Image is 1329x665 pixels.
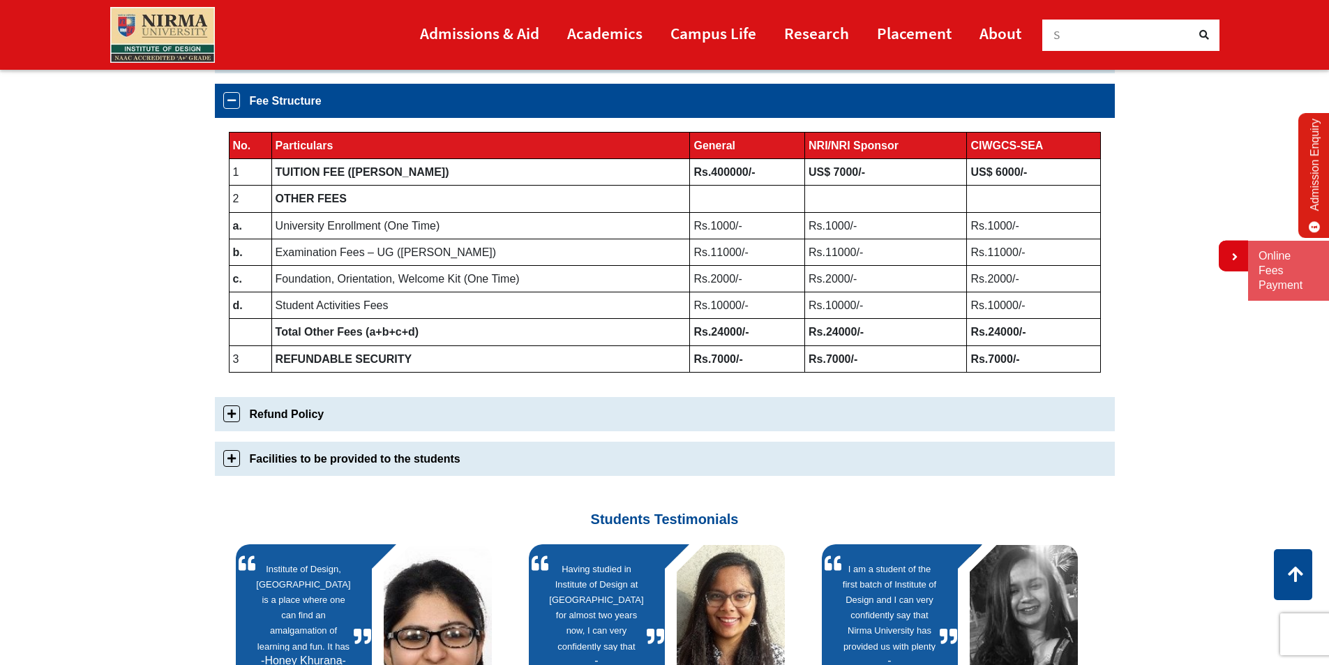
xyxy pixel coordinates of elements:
td: Foundation, Orientation, Welcome Kit (One Time) [271,265,690,292]
td: Rs.10000/- [690,292,805,319]
a: Admissions & Aid [420,17,539,49]
td: Rs.2000/- [690,265,805,292]
b: TUITION FEE ([PERSON_NAME]) [276,166,449,178]
a: Institute of Design, [GEOGRAPHIC_DATA] is a place where one can find an amalgamation of learning ... [255,562,353,651]
td: Rs.10000/- [967,292,1100,319]
td: 3 [229,345,271,372]
a: Refund Policy [215,397,1115,431]
td: Rs.1000/- [690,212,805,239]
img: main_logo [110,7,215,63]
a: Campus Life [670,17,756,49]
h3: Students Testimonials [225,486,1104,528]
b: d. [233,299,243,311]
a: I am a student of the first batch of Institute of Design and I can very confidently say that Nirm... [841,562,939,651]
td: Rs.2000/- [805,265,967,292]
b: OTHER FEES [276,193,347,204]
span: S [1053,27,1060,43]
b: Rs.7000/- [809,353,857,365]
td: Student Activities Fees [271,292,690,319]
a: Placement [877,17,952,49]
b: Total Other Fees (a+b+c+d) [276,326,419,338]
b: US$ 7000/- [809,166,865,178]
b: a. [233,220,242,232]
a: About [979,17,1021,49]
b: Rs.7000/- [693,353,742,365]
td: Examination Fees – UG ([PERSON_NAME]) [271,239,690,265]
td: Rs.10000/- [805,292,967,319]
a: Research [784,17,849,49]
b: REFUNDABLE SECURITY [276,353,412,365]
b: Rs.7000/- [970,353,1019,365]
td: Rs.1000/- [805,212,967,239]
b: No. [233,140,251,151]
b: General [693,140,735,151]
td: University Enrollment (One Time) [271,212,690,239]
a: Fee Structure [215,84,1115,118]
b: b. [233,246,243,258]
a: Academics [567,17,643,49]
td: 1 [229,159,271,186]
b: Rs.24000/- [970,326,1026,338]
td: Rs.11000/- [690,239,805,265]
a: Online Fees Payment [1259,249,1319,292]
b: NRI/NRI Sponsor [809,140,899,151]
b: Rs.24000/- [693,326,749,338]
b: US$ 6000/- [970,166,1027,178]
b: Particulars [276,140,333,151]
td: Rs.11000/- [805,239,967,265]
a: Facilities to be provided to the students [215,442,1115,476]
b: Rs.400000/- [693,166,755,178]
b: CIWGCS-SEA [970,140,1043,151]
b: Rs.24000/- [809,326,864,338]
td: Rs.2000/- [967,265,1100,292]
td: 2 [229,186,271,212]
td: Rs.1000/- [967,212,1100,239]
b: c. [233,273,242,285]
td: Rs.11000/- [967,239,1100,265]
a: Having studied in Institute of Design at [GEOGRAPHIC_DATA] for almost two years now, I can very c... [548,562,646,651]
